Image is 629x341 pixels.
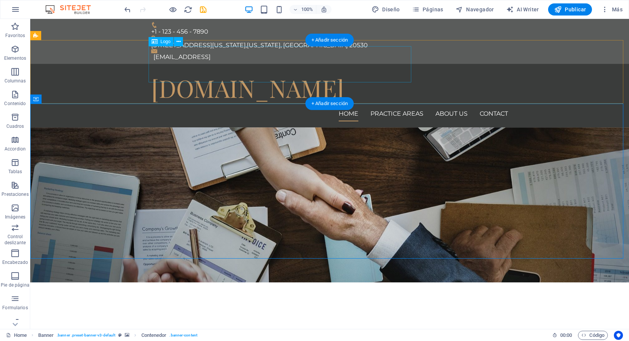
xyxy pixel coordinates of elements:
[372,6,400,13] span: Diseño
[123,5,132,14] i: Deshacer: Cambiar tipo de logo (Ctrl+Z)
[369,3,403,15] div: Diseño (Ctrl+Alt+Y)
[199,5,208,14] i: Guardar (Ctrl+S)
[2,305,28,311] p: Formularios
[565,332,567,338] span: :
[118,333,122,337] i: Este elemento es un preajuste personalizable
[455,6,494,13] span: Navegador
[6,331,27,340] a: Haz clic para cancelar la selección y doble clic para abrir páginas
[452,3,497,15] button: Navegador
[5,78,26,84] p: Columnas
[598,3,626,15] button: Más
[2,191,28,197] p: Prestaciones
[8,169,22,175] p: Tablas
[4,101,26,107] p: Contenido
[5,214,25,220] p: Imágenes
[38,331,197,340] nav: breadcrumb
[1,282,29,288] p: Pie de página
[412,6,443,13] span: Páginas
[321,6,327,13] i: Al redimensionar, ajustar el nivel de zoom automáticamente para ajustarse al dispositivo elegido.
[169,331,197,340] span: . banner-content
[43,5,100,14] img: Editor Logo
[123,5,132,14] button: undo
[548,3,592,15] button: Publicar
[57,331,115,340] span: . banner .preset-banner-v3-default
[301,5,313,14] h6: 100%
[506,6,539,13] span: AI Writer
[409,3,446,15] button: Páginas
[198,5,208,14] button: save
[6,123,24,129] p: Cuadros
[578,331,608,340] button: Código
[369,3,403,15] button: Diseño
[2,259,28,265] p: Encabezado
[503,3,542,15] button: AI Writer
[183,5,192,14] button: reload
[184,5,192,14] i: Volver a cargar página
[168,5,177,14] button: Haz clic para salir del modo de previsualización y seguir editando
[141,331,167,340] span: Haz clic para seleccionar y doble clic para editar
[601,6,623,13] span: Más
[614,331,623,340] button: Usercentrics
[125,333,129,337] i: Este elemento contiene un fondo
[5,146,26,152] p: Accordion
[554,6,586,13] span: Publicar
[305,34,354,46] div: + Añadir sección
[305,97,354,110] div: + Añadir sección
[5,33,25,39] p: Favoritos
[38,331,54,340] span: Haz clic para seleccionar y doble clic para editar
[552,331,572,340] h6: Tiempo de la sesión
[560,331,572,340] span: 00 00
[4,55,26,61] p: Elementos
[581,331,604,340] span: Código
[290,5,316,14] button: 100%
[161,39,171,44] span: Logo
